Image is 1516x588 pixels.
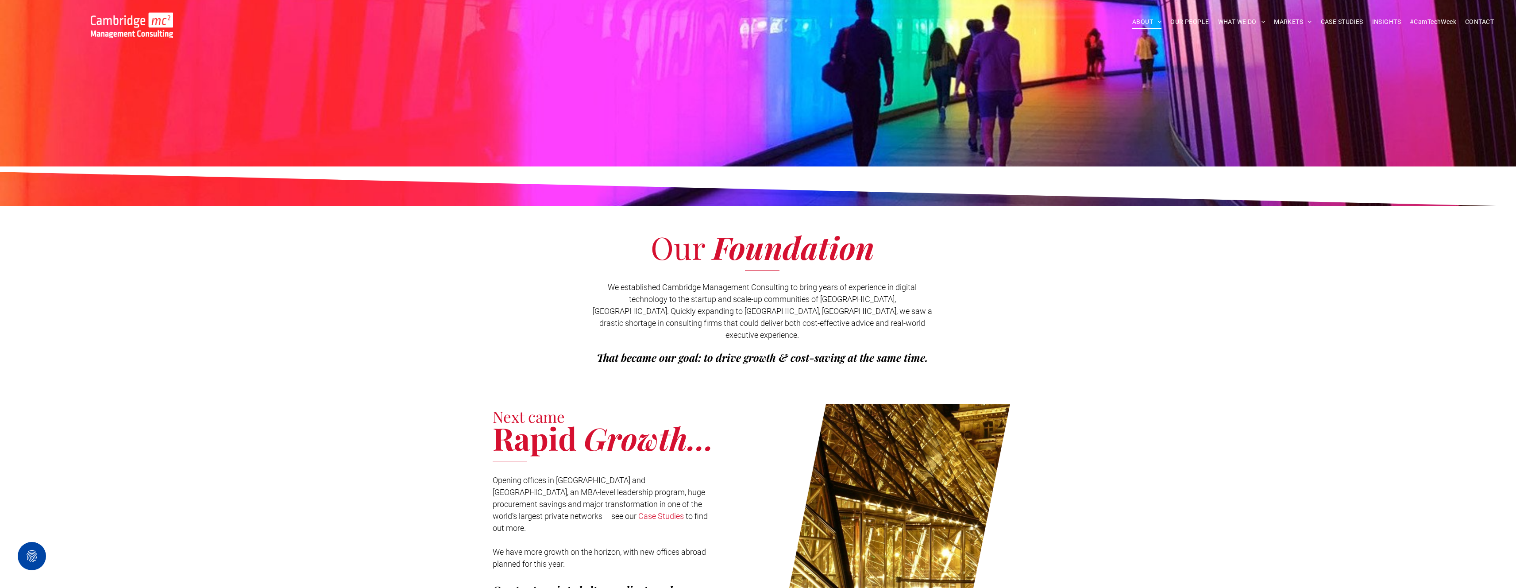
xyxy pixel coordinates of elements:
[493,417,577,459] span: Rapid
[597,350,928,364] span: That became our goal: to drive growth & cost-saving at the same time.
[493,406,565,427] span: Next came
[493,547,706,569] span: We have more growth on the horizon, with new offices abroad planned for this year.
[1316,15,1368,29] a: CASE STUDIES
[1461,15,1498,29] a: CONTACT
[638,511,684,521] a: Case Studies
[493,476,705,521] span: Opening offices in [GEOGRAPHIC_DATA] and [GEOGRAPHIC_DATA], an MBA-level leadership program, huge...
[584,417,714,459] span: Growth...
[91,12,173,38] img: Cambridge MC Logo
[1405,15,1461,29] a: #CamTechWeek
[713,226,874,268] span: Foundation
[593,282,932,340] span: We established Cambridge Management Consulting to bring years of experience in digital technology...
[651,226,705,268] span: Our
[1368,15,1405,29] a: INSIGHTS
[493,511,708,533] span: to find out more.
[1214,15,1270,29] a: WHAT WE DO
[91,14,173,23] a: Your Business Transformed | Cambridge Management Consulting
[1166,15,1213,29] a: OUR PEOPLE
[1128,15,1166,29] a: ABOUT
[1269,15,1316,29] a: MARKETS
